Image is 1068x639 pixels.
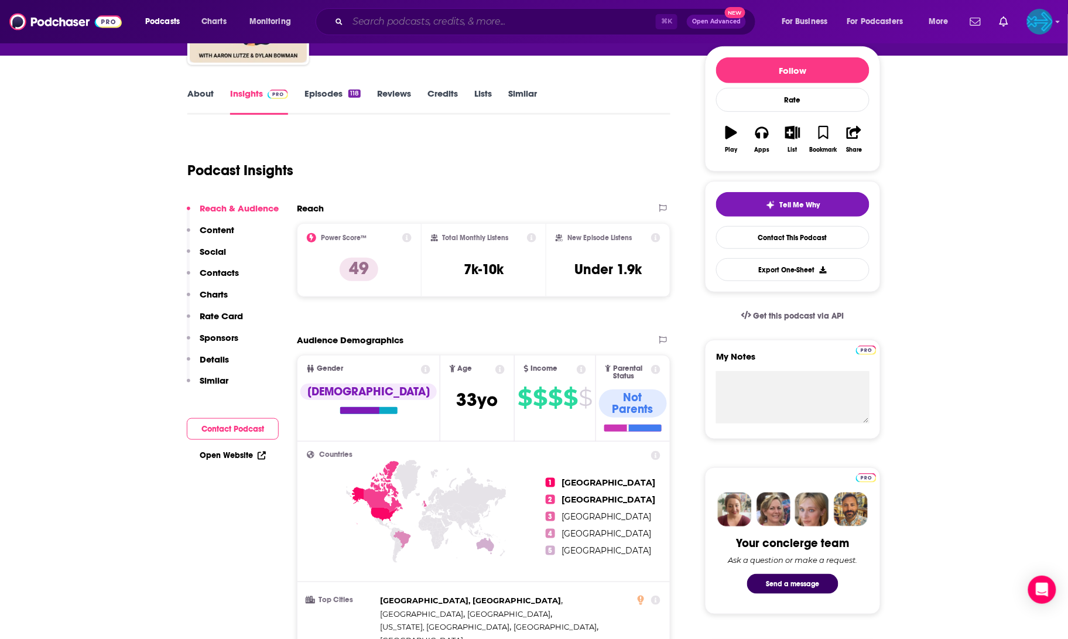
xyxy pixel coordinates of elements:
[846,146,862,153] div: Share
[716,351,870,371] label: My Notes
[856,344,877,355] a: Pro website
[716,88,870,112] div: Rate
[1028,576,1056,604] div: Open Intercom Messenger
[562,477,656,488] span: [GEOGRAPHIC_DATA]
[377,88,411,115] a: Reviews
[514,621,599,634] span: ,
[187,88,214,115] a: About
[920,12,963,31] button: open menu
[546,546,555,555] span: 5
[692,19,741,25] span: Open Advanced
[716,226,870,249] a: Contact This Podcast
[200,289,228,300] p: Charts
[474,88,492,115] a: Lists
[755,146,770,153] div: Apps
[562,494,656,505] span: [GEOGRAPHIC_DATA]
[533,388,547,407] span: $
[808,118,838,160] button: Bookmark
[716,118,747,160] button: Play
[766,200,775,210] img: tell me why sparkle
[546,478,555,487] span: 1
[780,200,820,210] span: Tell Me Why
[754,311,844,321] span: Get this podcast via API
[562,528,652,539] span: [GEOGRAPHIC_DATA]
[995,12,1013,32] a: Show notifications dropdown
[567,234,632,242] h2: New Episode Listens
[929,13,949,30] span: More
[241,12,306,31] button: open menu
[562,545,652,556] span: [GEOGRAPHIC_DATA]
[795,493,829,527] img: Jules Profile
[716,192,870,217] button: tell me why sparkleTell Me Why
[187,418,279,440] button: Contact Podcast
[200,203,279,214] p: Reach & Audience
[840,12,920,31] button: open menu
[9,11,122,33] img: Podchaser - Follow, Share and Rate Podcasts
[1027,9,1053,35] img: User Profile
[737,536,850,551] div: Your concierge team
[187,162,293,179] h1: Podcast Insights
[187,354,229,375] button: Details
[756,493,790,527] img: Barbara Profile
[187,310,243,332] button: Rate Card
[810,146,837,153] div: Bookmark
[458,365,473,373] span: Age
[297,334,403,346] h2: Audience Demographics
[546,495,555,504] span: 2
[514,623,597,632] span: [GEOGRAPHIC_DATA]
[427,88,458,115] a: Credits
[839,118,870,160] button: Share
[747,574,838,594] button: Send a message
[137,12,195,31] button: open menu
[562,511,652,522] span: [GEOGRAPHIC_DATA]
[457,388,498,411] span: 33 yo
[187,375,228,397] button: Similar
[966,12,985,32] a: Show notifications dropdown
[716,57,870,83] button: Follow
[788,146,797,153] div: List
[856,346,877,355] img: Podchaser Pro
[747,118,777,160] button: Apps
[725,7,746,18] span: New
[778,118,808,160] button: List
[200,224,234,235] p: Content
[468,607,553,621] span: ,
[716,258,870,281] button: Export One-Sheet
[268,90,288,99] img: Podchaser Pro
[327,8,767,35] div: Search podcasts, credits, & more...
[200,267,239,278] p: Contacts
[340,258,378,281] p: 49
[348,90,361,98] div: 118
[319,451,352,459] span: Countries
[613,365,649,380] span: Parental Status
[847,13,903,30] span: For Podcasters
[380,609,463,619] span: [GEOGRAPHIC_DATA]
[300,384,437,400] div: [DEMOGRAPHIC_DATA]
[546,512,555,521] span: 3
[856,473,877,483] img: Podchaser Pro
[187,203,279,224] button: Reach & Audience
[187,224,234,246] button: Content
[656,14,677,29] span: ⌘ K
[194,12,234,31] a: Charts
[307,596,375,604] h3: Top Cities
[782,13,828,30] span: For Business
[548,388,562,407] span: $
[249,13,291,30] span: Monitoring
[546,529,555,538] span: 4
[187,246,226,268] button: Social
[574,261,642,278] h3: Under 1.9k
[297,203,324,214] h2: Reach
[464,261,504,278] h3: 7k-10k
[304,88,361,115] a: Episodes118
[348,12,656,31] input: Search podcasts, credits, & more...
[380,623,509,632] span: [US_STATE], [GEOGRAPHIC_DATA]
[230,88,288,115] a: InsightsPodchaser Pro
[443,234,509,242] h2: Total Monthly Listens
[380,596,561,605] span: [GEOGRAPHIC_DATA], [GEOGRAPHIC_DATA]
[201,13,227,30] span: Charts
[380,621,511,634] span: ,
[725,146,738,153] div: Play
[200,354,229,365] p: Details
